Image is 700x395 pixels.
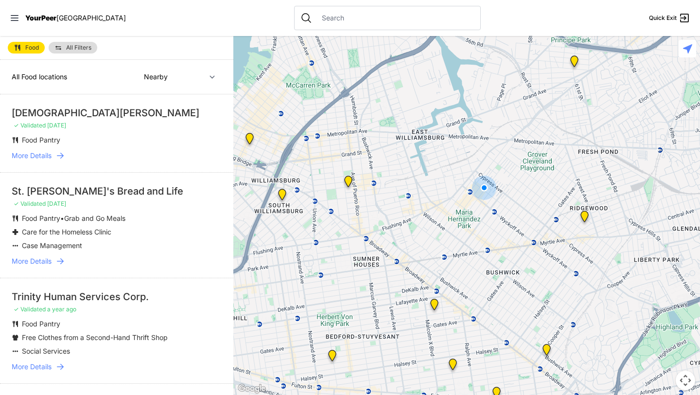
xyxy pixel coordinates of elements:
[47,122,66,129] span: [DATE]
[12,72,67,81] span: All Food locations
[12,106,222,120] div: [DEMOGRAPHIC_DATA][PERSON_NAME]
[236,382,268,395] a: Open this area in Google Maps (opens a new window)
[12,151,52,161] span: More Details
[47,200,66,207] span: [DATE]
[12,151,222,161] a: More Details
[60,214,64,222] span: •
[22,214,60,222] span: Food Pantry
[316,13,474,23] input: Search
[12,362,222,372] a: More Details
[14,305,46,313] span: ✓ Validated
[22,347,70,355] span: Social Services
[25,15,126,21] a: YourPeer[GEOGRAPHIC_DATA]
[12,290,222,304] div: Trinity Human Services Corp.
[22,320,60,328] span: Food Pantry
[8,42,45,54] a: Food
[649,12,690,24] a: Quick Exit
[56,14,126,22] span: [GEOGRAPHIC_DATA]
[14,122,46,129] span: ✓ Validated
[22,136,60,144] span: Food Pantry
[47,305,76,313] span: a year ago
[25,45,39,51] span: Food
[649,14,677,22] span: Quick Exit
[66,45,91,51] span: All Filters
[12,256,52,266] span: More Details
[676,371,695,390] button: Map camera controls
[22,333,168,341] span: Free Clothes from a Second-Hand Thrift Shop
[22,228,111,236] span: Care for the Homeless Clinic
[472,176,496,200] div: You are here!
[236,382,268,395] img: Google
[25,14,56,22] span: YourPeer
[244,133,256,148] div: Pantry I in Senior Housing Building
[447,359,459,374] div: BRMUHC Food Pantry
[22,241,82,250] span: Case Management
[49,42,97,54] a: All Filters
[12,362,52,372] span: More Details
[64,214,125,222] span: Grab and Go Meals
[541,344,553,359] div: Bushwick/North Brooklyn
[14,200,46,207] span: ✓ Validated
[12,256,222,266] a: More Details
[12,184,222,198] div: St. [PERSON_NAME]'s Bread and Life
